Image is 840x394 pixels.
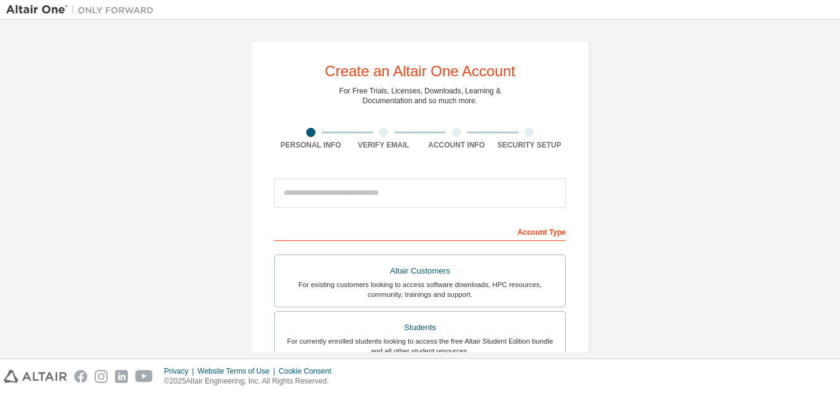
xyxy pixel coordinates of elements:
div: For Free Trials, Licenses, Downloads, Learning & Documentation and so much more. [339,86,501,106]
img: Altair One [6,4,160,16]
div: Website Terms of Use [197,366,279,376]
img: facebook.svg [74,370,87,383]
p: © 2025 Altair Engineering, Inc. All Rights Reserved. [164,376,339,387]
div: Cookie Consent [279,366,338,376]
div: Students [282,319,558,336]
img: altair_logo.svg [4,370,67,383]
div: Altair Customers [282,262,558,280]
div: Personal Info [274,140,347,150]
div: Security Setup [493,140,566,150]
img: instagram.svg [95,370,108,383]
div: Verify Email [347,140,421,150]
div: Account Info [420,140,493,150]
div: For existing customers looking to access software downloads, HPC resources, community, trainings ... [282,280,558,299]
div: Account Type [274,221,566,241]
div: Privacy [164,366,197,376]
img: linkedin.svg [115,370,128,383]
div: Create an Altair One Account [325,64,515,79]
img: youtube.svg [135,370,153,383]
div: For currently enrolled students looking to access the free Altair Student Edition bundle and all ... [282,336,558,356]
